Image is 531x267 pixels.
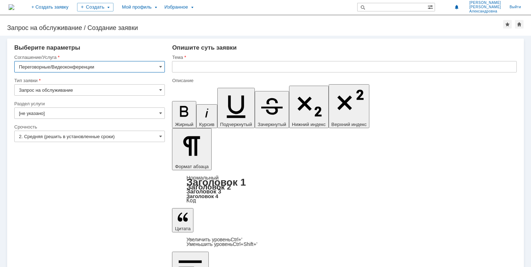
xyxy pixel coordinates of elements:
[14,55,163,60] div: Соглашение/Услуга
[9,4,14,10] a: Перейти на домашнюю страницу
[172,237,517,247] div: Цитата
[14,101,163,106] div: Раздел услуги
[289,86,329,128] button: Нижний индекс
[469,5,501,9] span: [PERSON_NAME]
[515,20,524,29] div: Сделать домашней страницей
[332,122,367,127] span: Верхний индекс
[186,237,242,242] a: Increase
[503,20,512,29] div: Добавить в избранное
[469,9,501,14] span: Александровна
[186,177,246,188] a: Заголовок 1
[231,237,242,242] span: Ctrl+'
[172,208,193,232] button: Цитата
[77,3,113,11] div: Создать
[199,122,214,127] span: Курсив
[172,101,196,128] button: Жирный
[175,164,208,169] span: Формат абзаца
[196,104,217,128] button: Курсив
[233,241,257,247] span: Ctrl+Shift+'
[469,1,501,5] span: [PERSON_NAME]
[186,183,231,191] a: Заголовок 2
[172,44,237,51] span: Опишите суть заявки
[175,226,191,231] span: Цитата
[172,175,517,203] div: Формат абзаца
[428,3,435,10] span: Расширенный поиск
[329,84,370,128] button: Верхний индекс
[14,78,163,83] div: Тип заявки
[258,122,286,127] span: Зачеркнутый
[172,78,515,83] div: Описание
[255,91,289,128] button: Зачеркнутый
[172,128,211,170] button: Формат абзаца
[220,122,252,127] span: Подчеркнутый
[186,188,221,195] a: Заголовок 3
[292,122,326,127] span: Нижний индекс
[186,197,196,204] a: Код
[186,241,257,247] a: Decrease
[14,44,80,51] span: Выберите параметры
[172,55,515,60] div: Тема
[175,122,193,127] span: Жирный
[186,193,218,199] a: Заголовок 4
[217,88,255,128] button: Подчеркнутый
[9,4,14,10] img: logo
[186,175,218,181] a: Нормальный
[7,24,503,31] div: Запрос на обслуживание / Создание заявки
[14,125,163,129] div: Срочность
